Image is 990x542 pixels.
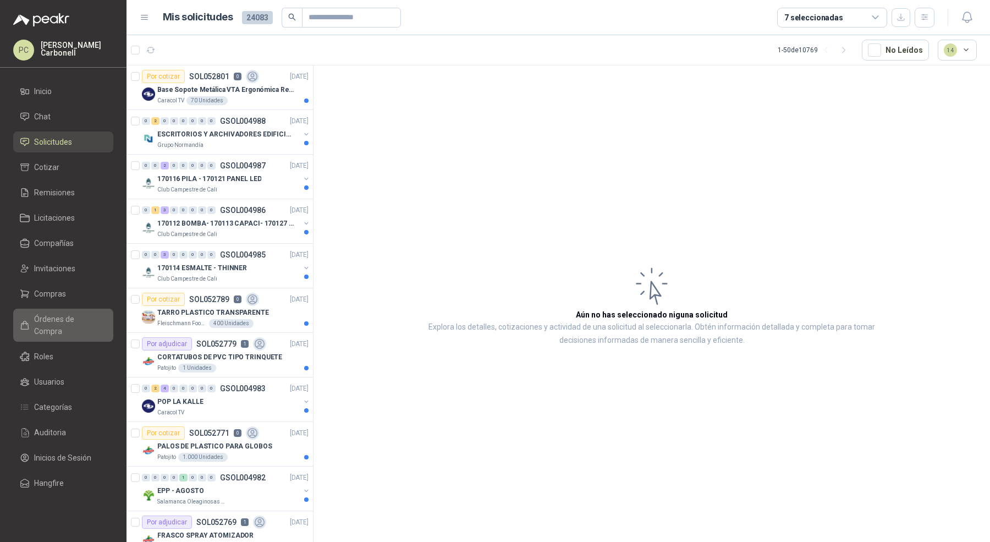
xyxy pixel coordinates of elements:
a: Roles [13,346,113,367]
p: GSOL004982 [220,474,266,481]
div: 0 [198,117,206,125]
img: Company Logo [142,132,155,145]
img: Company Logo [142,266,155,279]
p: Club Campestre de Cali [157,185,217,194]
p: 0 [234,73,241,80]
div: 0 [189,162,197,169]
button: No Leídos [862,40,929,61]
p: POP LA KALLE [157,397,204,407]
div: Por adjudicar [142,516,192,529]
div: 0 [207,206,216,214]
p: [DATE] [290,428,309,439]
div: 0 [189,117,197,125]
a: 0 1 3 0 0 0 0 0 GSOL004986[DATE] Company Logo170112 BOMBA- 170113 CAPACI- 170127 MOTOR 170119 RCl... [142,204,311,239]
a: 0 2 0 0 0 0 0 0 GSOL004988[DATE] Company LogoESCRITORIOS Y ARCHIVADORES EDIFICIO EGrupo Normandía [142,114,311,150]
div: Por cotizar [142,426,185,440]
p: Club Campestre de Cali [157,275,217,283]
img: Company Logo [142,489,155,502]
div: 0 [189,251,197,259]
p: Salamanca Oleaginosas SAS [157,497,227,506]
p: Caracol TV [157,96,184,105]
div: 0 [170,162,178,169]
p: Club Campestre de Cali [157,230,217,239]
span: Usuarios [34,376,64,388]
div: 0 [151,162,159,169]
span: Inicio [34,85,52,97]
p: Explora los detalles, cotizaciones y actividad de una solicitud al seleccionarla. Obtén informaci... [424,321,880,347]
p: EPP - AGOSTO [157,486,204,496]
p: [PERSON_NAME] Carbonell [41,41,113,57]
div: 0 [198,206,206,214]
span: Órdenes de Compra [34,313,103,337]
div: 0 [142,117,150,125]
h3: Aún no has seleccionado niguna solicitud [576,309,728,321]
div: 0 [198,474,206,481]
div: 0 [170,206,178,214]
div: 0 [189,206,197,214]
div: 0 [161,117,169,125]
a: Auditoria [13,422,113,443]
p: CORTATUBOS DE PVC TIPO TRINQUETE [157,352,282,363]
p: SOL052771 [189,429,229,437]
div: 0 [189,474,197,481]
div: 0 [198,251,206,259]
p: ESCRITORIOS Y ARCHIVADORES EDIFICIO E [157,129,294,140]
span: Cotizar [34,161,59,173]
p: [DATE] [290,72,309,82]
a: Remisiones [13,182,113,203]
div: 0 [151,474,159,481]
p: 0 [234,295,241,303]
p: GSOL004987 [220,162,266,169]
div: 3 [161,251,169,259]
div: 2 [161,162,169,169]
a: Compañías [13,233,113,254]
div: 1.000 Unidades [178,453,228,462]
p: Base Sopote Metálica VTA Ergonómica Retráctil para Portátil [157,85,294,95]
div: 0 [189,385,197,392]
a: Órdenes de Compra [13,309,113,342]
div: 70 Unidades [186,96,228,105]
p: 0 [234,429,241,437]
span: Chat [34,111,51,123]
div: 0 [198,162,206,169]
a: 0 2 4 0 0 0 0 0 GSOL004983[DATE] Company LogoPOP LA KALLECaracol TV [142,382,311,417]
a: Invitaciones [13,258,113,279]
div: 0 [170,117,178,125]
p: [DATE] [290,250,309,260]
p: 1 [241,340,249,348]
div: 0 [198,385,206,392]
div: 1 Unidades [178,364,216,373]
img: Company Logo [142,399,155,413]
span: Categorías [34,401,72,413]
div: 0 [142,162,150,169]
span: Solicitudes [34,136,72,148]
button: 14 [938,40,977,61]
a: 0 0 3 0 0 0 0 0 GSOL004985[DATE] Company Logo170114 ESMALTE - THINNERClub Campestre de Cali [142,248,311,283]
a: 0 0 2 0 0 0 0 0 GSOL004987[DATE] Company Logo170116 PILA - 170121 PANEL LEDClub Campestre de Cali [142,159,311,194]
div: 2 [151,385,159,392]
p: 170114 ESMALTE - THINNER [157,263,247,273]
p: 170112 BOMBA- 170113 CAPACI- 170127 MOTOR 170119 R [157,218,294,229]
p: [DATE] [290,339,309,349]
div: Por cotizar [142,70,185,83]
img: Company Logo [142,310,155,324]
a: Hangfire [13,473,113,494]
div: Por cotizar [142,293,185,306]
a: Por cotizarSOL0528010[DATE] Company LogoBase Sopote Metálica VTA Ergonómica Retráctil para Portát... [127,65,313,110]
p: TARRO PLASTICO TRANSPARENTE [157,308,269,318]
p: SOL052801 [189,73,229,80]
div: 0 [142,385,150,392]
span: Invitaciones [34,262,75,275]
div: 0 [142,474,150,481]
p: [DATE] [290,205,309,216]
div: 3 [161,206,169,214]
div: 400 Unidades [209,319,254,328]
div: 0 [207,385,216,392]
span: Hangfire [34,477,64,489]
p: SOL052779 [196,340,237,348]
p: [DATE] [290,384,309,394]
p: [DATE] [290,116,309,127]
div: 4 [161,385,169,392]
img: Company Logo [142,221,155,234]
a: Por cotizarSOL0527890[DATE] Company LogoTARRO PLASTICO TRANSPARENTEFleischmann Foods S.A.400 Unid... [127,288,313,333]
